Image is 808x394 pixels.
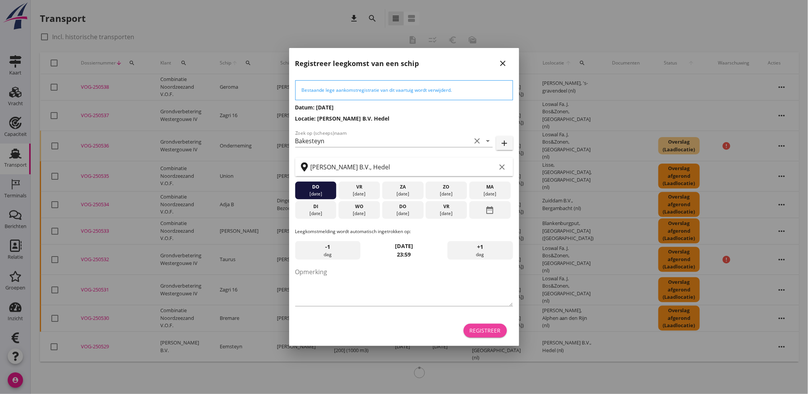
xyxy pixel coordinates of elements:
h3: Datum: [DATE] [295,103,513,111]
div: wo [341,203,378,210]
div: [DATE] [341,210,378,217]
div: [DATE] [297,210,334,217]
textarea: Opmerking [295,266,513,306]
span: +1 [477,243,483,251]
div: [DATE] [341,190,378,197]
div: [DATE] [428,190,465,197]
div: do [297,184,334,190]
div: vr [341,184,378,190]
div: [DATE] [384,210,421,217]
strong: [DATE] [395,242,413,250]
div: Bestaande lege aankomstregistratie van dit vaartuig wordt verwijderd. [302,87,507,94]
div: di [297,203,334,210]
button: Registreer [464,324,507,338]
h3: Locatie: [PERSON_NAME] B.V. Hedel [295,114,513,123]
div: do [384,203,421,210]
div: zo [428,184,465,190]
div: Registreer [470,326,501,334]
div: dag [295,241,360,260]
div: [DATE] [428,210,465,217]
strong: 23:59 [397,251,411,258]
div: [DATE] [471,190,509,197]
i: clear [498,162,507,172]
i: close [499,59,508,68]
i: clear [473,136,482,146]
h2: Registreer leegkomst van een schip [295,58,419,69]
input: Zoek op (scheeps)naam [295,135,471,147]
div: [DATE] [384,190,421,197]
div: dag [448,241,513,260]
i: add [500,139,509,148]
span: -1 [325,243,330,251]
div: ma [471,184,509,190]
div: za [384,184,421,190]
i: arrow_drop_down [484,136,493,146]
input: Zoek op terminal of plaats [311,161,496,173]
div: vr [428,203,465,210]
p: Leegkomstmelding wordt automatisch ingetrokken op: [295,228,513,235]
div: [DATE] [297,190,334,197]
i: date_range [485,203,495,217]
